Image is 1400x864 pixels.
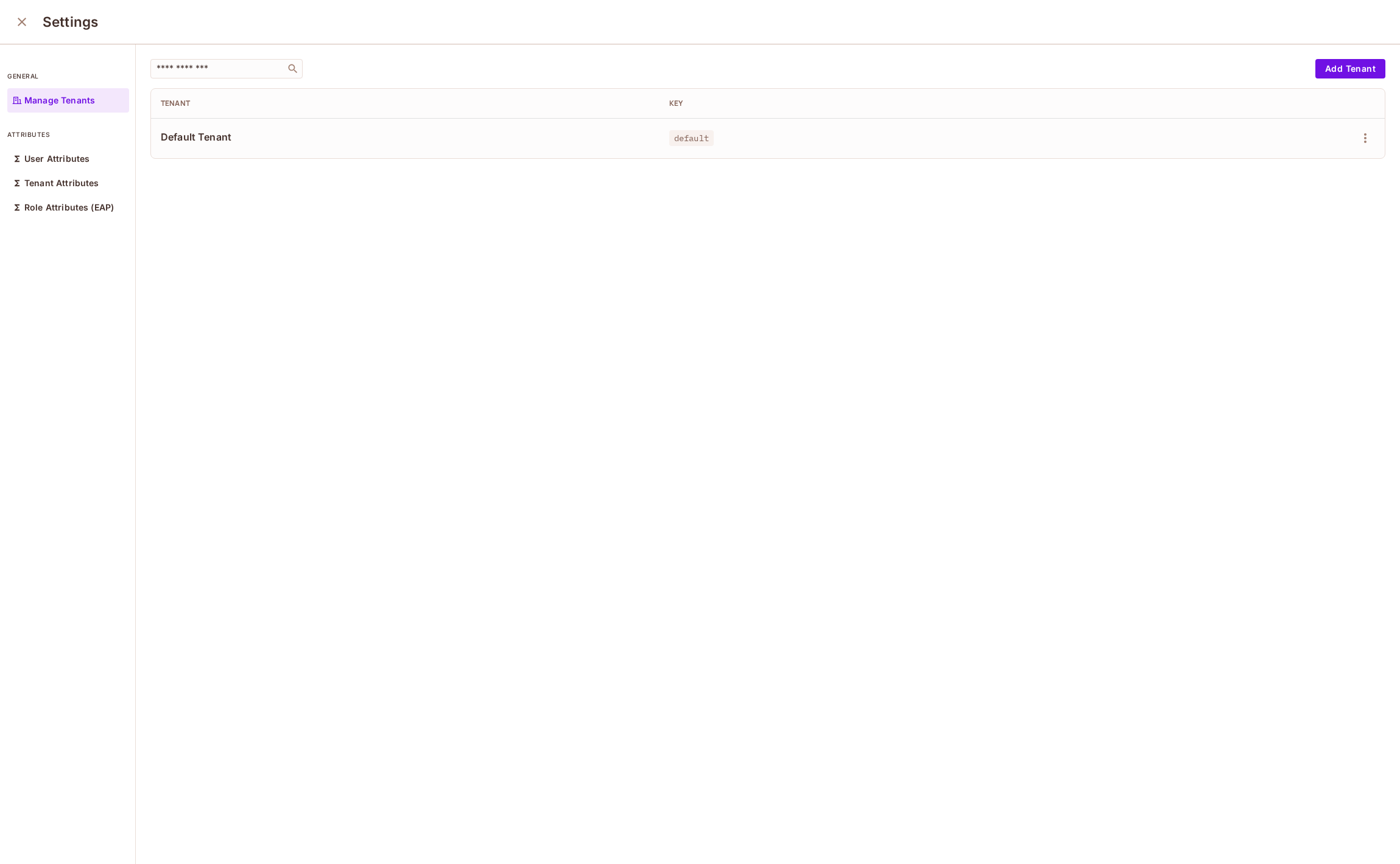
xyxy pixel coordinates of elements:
[161,130,650,144] span: Default Tenant
[669,99,1158,108] div: Key
[7,130,129,139] p: attributes
[669,130,714,146] span: default
[7,71,129,81] p: general
[24,178,99,188] p: Tenant Attributes
[1315,59,1385,78] button: Add Tenant
[24,203,114,212] p: Role Attributes (EAP)
[43,13,98,30] h3: Settings
[24,154,90,164] p: User Attributes
[10,10,34,34] button: close
[24,96,95,105] p: Manage Tenants
[161,99,650,108] div: Tenant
